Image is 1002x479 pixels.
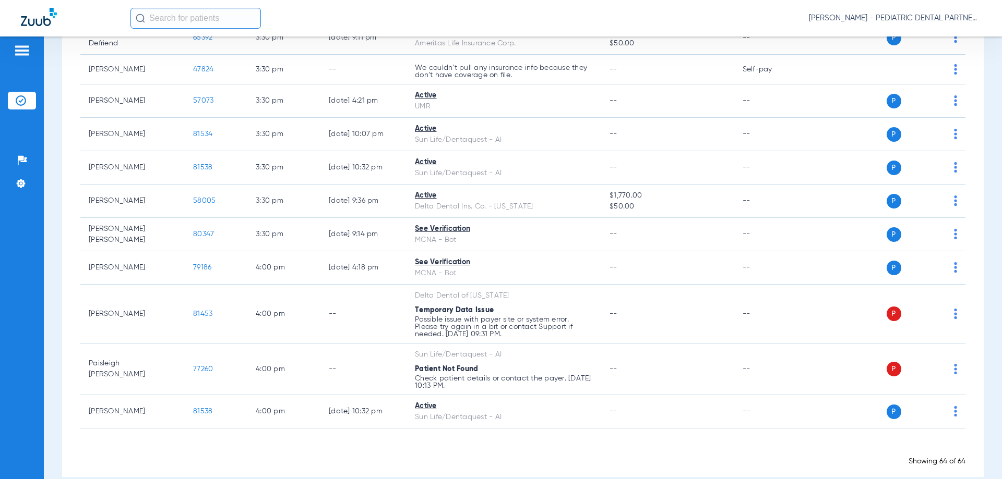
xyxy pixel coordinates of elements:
td: Self-pay [734,55,805,84]
img: x.svg [931,309,941,319]
td: 4:00 PM [247,251,320,285]
iframe: Chat Widget [950,429,1002,479]
div: Sun Life/Dentaquest - AI [415,134,593,145]
td: -- [734,251,805,285]
span: 81538 [193,164,212,171]
span: -- [610,130,617,138]
span: Patient Not Found [415,365,478,373]
span: 81534 [193,130,212,138]
span: P [887,227,901,242]
td: [PERSON_NAME] [80,151,185,185]
img: group-dot-blue.svg [954,162,957,173]
span: $50.00 [610,201,725,212]
p: We couldn’t pull any insurance info because they don’t have coverage on file. [415,64,593,79]
td: [DATE] 4:18 PM [320,251,407,285]
img: group-dot-blue.svg [954,95,957,106]
td: -- [734,285,805,343]
img: x.svg [931,262,941,273]
img: group-dot-blue.svg [954,406,957,416]
td: [DATE] 9:14 PM [320,218,407,251]
span: 57073 [193,97,213,104]
td: [DATE] 9:36 PM [320,185,407,218]
span: 81538 [193,408,212,415]
img: x.svg [931,162,941,173]
span: 65392 [193,34,212,41]
p: Possible issue with payer site or system error. Please try again in a bit or contact Support if n... [415,316,593,338]
span: P [887,306,901,321]
span: 58005 [193,197,216,204]
td: -- [320,55,407,84]
img: group-dot-blue.svg [954,262,957,273]
span: 81453 [193,310,212,317]
img: x.svg [931,406,941,416]
span: Temporary Data Issue [415,306,494,314]
div: Delta Dental Ins. Co. - [US_STATE] [415,201,593,212]
div: Delta Dental of [US_STATE] [415,290,593,301]
td: -- [734,118,805,151]
span: -- [610,164,617,171]
img: x.svg [931,364,941,374]
img: group-dot-blue.svg [954,32,957,43]
span: P [887,161,901,175]
span: P [887,194,901,208]
img: x.svg [931,64,941,75]
td: [PERSON_NAME] [80,185,185,218]
div: Sun Life/Dentaquest - AI [415,412,593,423]
td: -- [734,395,805,428]
span: P [887,404,901,419]
td: -- [734,185,805,218]
td: [DATE] 4:21 PM [320,84,407,118]
span: -- [610,365,617,373]
td: [PERSON_NAME] [80,55,185,84]
div: UMR [415,101,593,112]
td: Paisleigh [PERSON_NAME] [80,343,185,395]
td: [DATE] 10:07 PM [320,118,407,151]
td: [DATE] 10:32 PM [320,395,407,428]
span: Loading [508,445,539,453]
div: See Verification [415,257,593,268]
img: x.svg [931,195,941,206]
td: 3:30 PM [247,151,320,185]
img: hamburger-icon [14,44,30,57]
td: 3:30 PM [247,55,320,84]
input: Search for patients [130,8,261,29]
span: Showing 64 of 64 [909,458,965,465]
img: group-dot-blue.svg [954,229,957,239]
span: -- [610,97,617,104]
img: group-dot-blue.svg [954,309,957,319]
img: group-dot-blue.svg [954,195,957,206]
span: 79186 [193,264,211,271]
img: group-dot-blue.svg [954,364,957,374]
td: 4:00 PM [247,395,320,428]
td: -- [734,151,805,185]
span: -- [610,230,617,238]
img: group-dot-blue.svg [954,64,957,75]
div: MCNA - Bot [415,268,593,279]
td: 4:00 PM [247,285,320,343]
td: [PERSON_NAME] [80,251,185,285]
td: [DATE] 10:32 PM [320,151,407,185]
div: MCNA - Bot [415,235,593,245]
td: 3:30 PM [247,21,320,55]
div: See Verification [415,224,593,235]
div: Active [415,90,593,101]
td: [DATE] 9:11 PM [320,21,407,55]
span: [PERSON_NAME] - PEDIATRIC DENTAL PARTNERS SHREVEPORT [809,13,981,23]
img: group-dot-blue.svg [954,129,957,139]
img: x.svg [931,129,941,139]
div: Active [415,401,593,412]
img: Search Icon [136,14,145,23]
td: 3:30 PM [247,185,320,218]
span: -- [610,264,617,271]
div: Active [415,124,593,134]
span: P [887,261,901,275]
img: Zuub Logo [21,8,57,26]
span: -- [610,408,617,415]
span: P [887,127,901,142]
td: 3:30 PM [247,118,320,151]
div: Active [415,190,593,201]
td: 3:30 PM [247,84,320,118]
td: -- [734,218,805,251]
td: [PERSON_NAME] Defriend [80,21,185,55]
span: 47824 [193,66,213,73]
